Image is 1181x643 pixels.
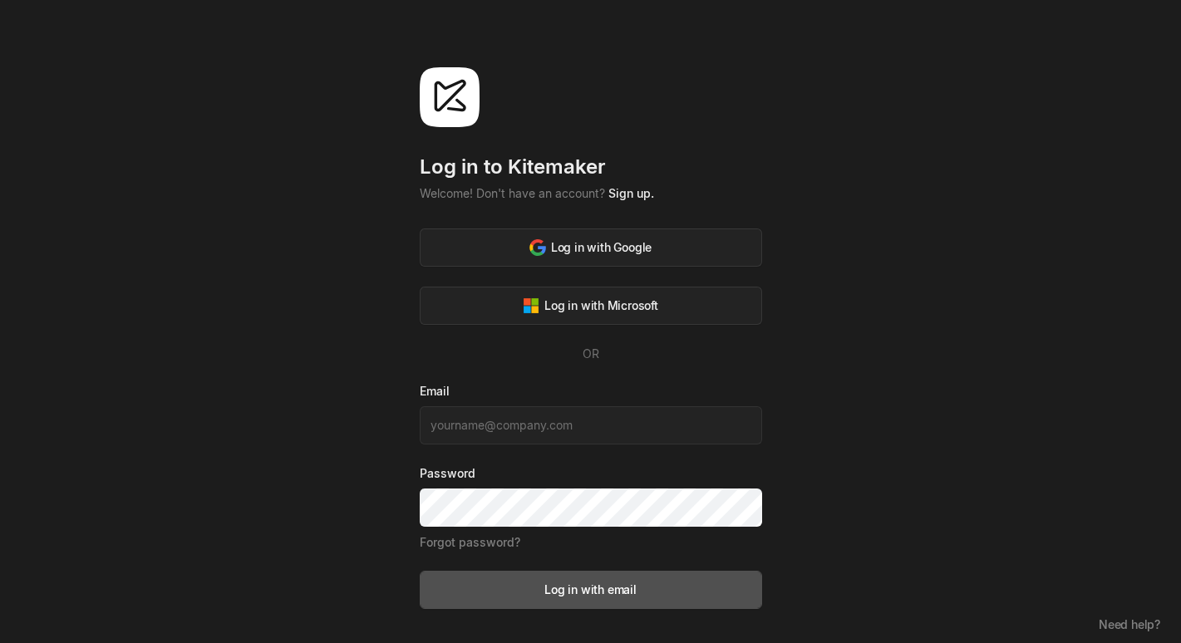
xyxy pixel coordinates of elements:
div: Log in with Google [529,238,652,256]
button: Log in with Microsoft [420,287,762,325]
button: Log in with email [420,571,762,609]
div: OR [420,345,762,362]
a: Forgot password? [420,535,520,549]
input: yourname@company.com [420,406,762,444]
div: Welcome! Don't have an account? [420,184,762,202]
div: Log in with email [544,581,636,598]
a: Sign up. [608,186,654,200]
button: Need help? [1090,613,1169,636]
img: svg%3e [523,297,539,314]
img: svg%3e [420,67,480,127]
label: Email [420,382,762,400]
div: Log in with Microsoft [523,297,658,314]
img: svg%3e [529,239,546,256]
div: Log in to Kitemaker [420,154,762,181]
label: Password [420,464,762,482]
button: Log in with Google [420,228,762,267]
